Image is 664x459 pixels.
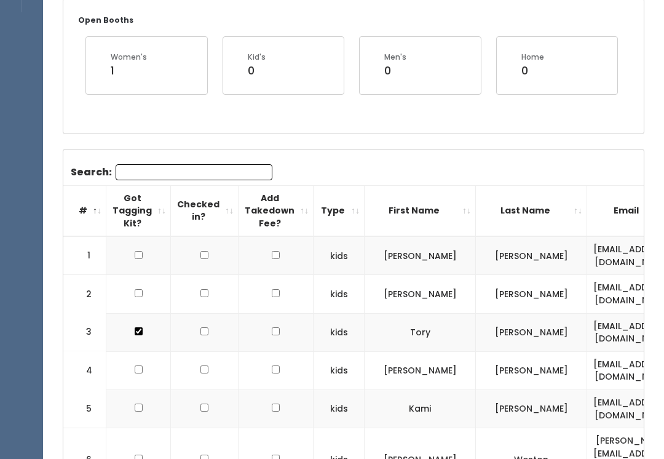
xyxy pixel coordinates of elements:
[476,313,587,351] td: [PERSON_NAME]
[521,52,544,63] div: Home
[365,275,476,313] td: [PERSON_NAME]
[476,389,587,428] td: [PERSON_NAME]
[384,63,406,79] div: 0
[171,185,239,236] th: Checked in?: activate to sort column ascending
[365,236,476,275] td: [PERSON_NAME]
[365,185,476,236] th: First Name: activate to sort column ascending
[314,236,365,275] td: kids
[248,52,266,63] div: Kid's
[476,236,587,275] td: [PERSON_NAME]
[365,313,476,351] td: Tory
[365,351,476,389] td: [PERSON_NAME]
[63,236,106,275] td: 1
[384,52,406,63] div: Men's
[365,389,476,428] td: Kami
[476,275,587,313] td: [PERSON_NAME]
[63,275,106,313] td: 2
[239,185,314,236] th: Add Takedown Fee?: activate to sort column ascending
[106,185,171,236] th: Got Tagging Kit?: activate to sort column ascending
[314,275,365,313] td: kids
[63,313,106,351] td: 3
[476,351,587,389] td: [PERSON_NAME]
[111,52,147,63] div: Women's
[63,351,106,389] td: 4
[521,63,544,79] div: 0
[111,63,147,79] div: 1
[248,63,266,79] div: 0
[314,389,365,428] td: kids
[476,185,587,236] th: Last Name: activate to sort column ascending
[314,351,365,389] td: kids
[314,185,365,236] th: Type: activate to sort column ascending
[63,389,106,428] td: 5
[63,185,106,236] th: #: activate to sort column descending
[314,313,365,351] td: kids
[78,15,133,25] small: Open Booths
[116,164,272,180] input: Search:
[71,164,272,180] label: Search:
